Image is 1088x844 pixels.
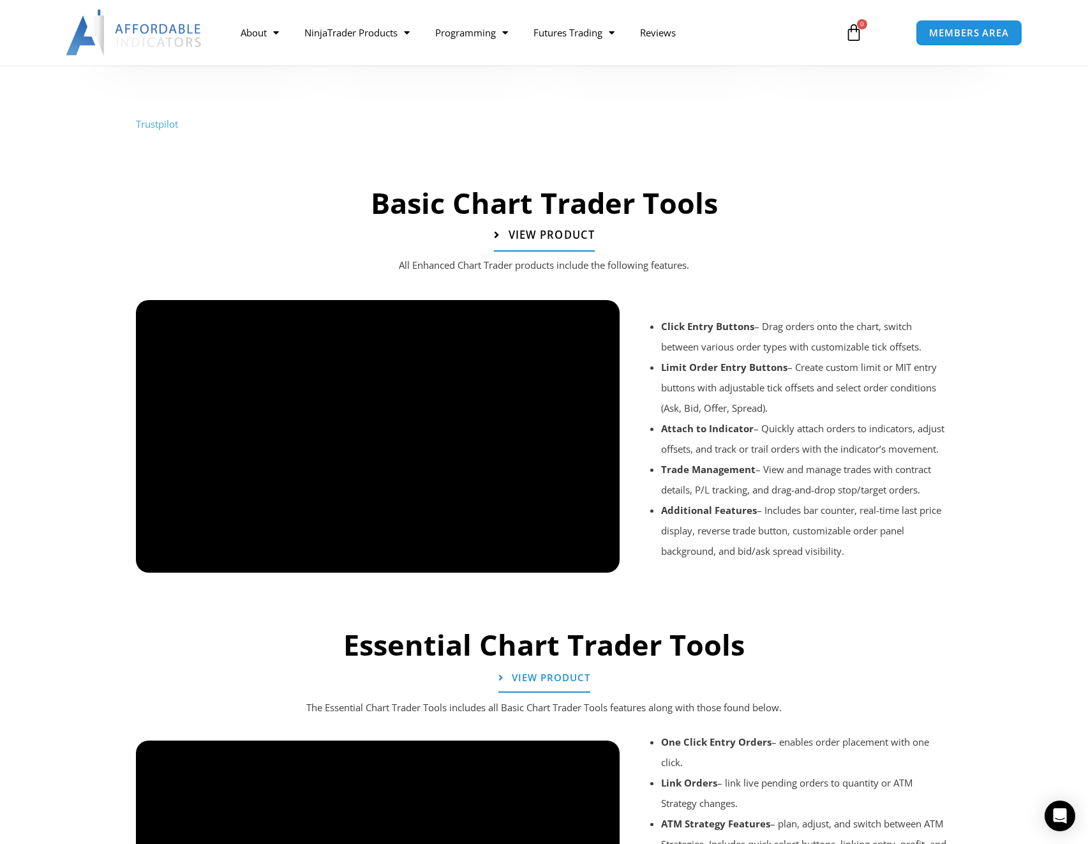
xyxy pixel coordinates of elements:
li: – Create custom limit or MIT entry buttons with adjustable tick offsets and select order conditio... [661,357,951,418]
a: Futures Trading [521,18,627,47]
h2: Basic Chart Trader Tools [130,185,959,222]
a: 0 [826,14,882,51]
li: – link live pending orders to quantity or ATM Strategy changes. [661,772,951,813]
strong: Trade Management [661,463,756,476]
a: View Product [493,220,594,252]
strong: Limit Order Entry Buttons [661,361,787,373]
li: – Includes bar counter, real-time last price display, reverse trade button, customizable order pa... [661,500,951,561]
h2: Essential Chart Trader Tools [130,626,959,664]
p: The Essential Chart Trader Tools includes all Basic Chart Trader Tools features along with those ... [161,699,927,717]
a: Reviews [627,18,689,47]
p: All Enhanced Chart Trader products include the following features. [161,257,927,275]
li: – enables order placement with one click. [661,732,951,772]
li: – Drag orders onto the chart, switch between various order types with customizable tick offsets. [661,316,951,357]
strong: ATM Strategy Features [661,817,770,830]
a: About [228,18,292,47]
nav: Menu [228,18,830,47]
img: LogoAI | Affordable Indicators – NinjaTrader [66,10,203,56]
span: View Product [508,230,594,241]
strong: Link Orders [661,776,717,789]
a: MEMBERS AREA [916,20,1022,46]
strong: One Click Entry Orders [661,735,771,748]
div: Open Intercom Messenger [1045,801,1075,831]
strong: Click Entry Buttons [661,320,754,333]
span: View Product [512,673,590,682]
strong: Additional Features [661,504,757,516]
a: Programming [422,18,521,47]
a: View Product [498,664,590,693]
li: – View and manage trades with contract details, P/L tracking, and drag-and-drop stop/target orders. [661,459,951,500]
span: 0 [857,19,867,29]
span: MEMBERS AREA [929,28,1009,38]
strong: Attach to Indicator [661,422,754,435]
a: NinjaTrader Products [292,18,422,47]
li: – Quickly attach orders to indicators, adjust offsets, and track or trail orders with the indicat... [661,418,951,459]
